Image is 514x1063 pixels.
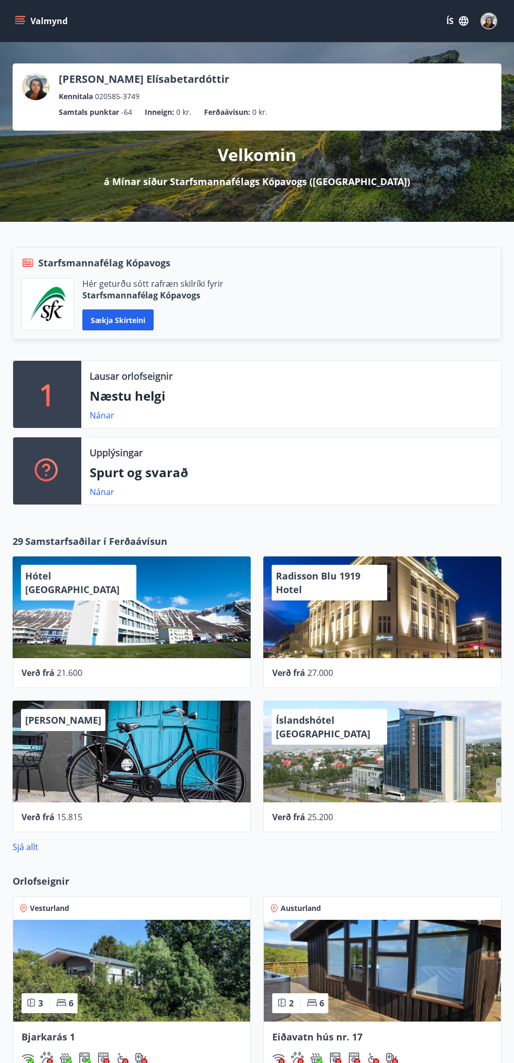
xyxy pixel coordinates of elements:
p: Velkomin [218,143,296,166]
img: Paella dish [264,920,501,1022]
span: 27.000 [307,667,333,679]
p: Lausar orlofseignir [90,369,173,383]
button: ÍS [441,12,474,30]
button: menu [13,12,72,30]
span: 6 [69,997,73,1009]
span: 0 kr. [252,106,267,118]
span: Hótel [GEOGRAPHIC_DATA] [25,570,120,596]
span: 21.600 [57,667,82,679]
p: [PERSON_NAME] Elísabetardóttir [59,72,229,87]
a: Nánar [90,410,114,421]
p: 1 [39,374,56,414]
img: y8378ccwZk0nOuhxyObClIfcmptBXsXuveCrAxPv.jpg [481,14,496,28]
span: 0 kr. [176,106,191,118]
p: Ferðaávísun : [204,106,250,118]
span: Íslandshótel [GEOGRAPHIC_DATA] [276,714,370,740]
span: Radisson Blu 1919 Hotel [276,570,360,596]
a: Nánar [90,486,114,498]
span: Verð frá [22,811,55,823]
span: 29 [13,534,23,548]
p: Starfsmannafélag Kópavogs [82,289,223,301]
span: 6 [319,997,324,1009]
span: 020585-3749 [95,91,140,102]
span: [PERSON_NAME] [25,714,101,726]
a: Sjá allt [13,841,38,853]
span: Verð frá [272,667,305,679]
span: Samstarfsaðilar í Ferðaávísun [25,534,167,548]
button: Sækja skírteini [82,309,154,330]
p: Hér geturðu sótt rafræn skilríki fyrir [82,278,223,289]
p: Næstu helgi [90,387,492,405]
p: Samtals punktar [59,106,119,118]
span: 25.200 [307,811,333,823]
img: Paella dish [13,920,250,1022]
span: Verð frá [22,667,55,679]
img: x5MjQkxwhnYn6YREZUTEa9Q4KsBUeQdWGts9Dj4O.png [30,287,66,321]
span: Vesturland [30,903,69,914]
span: 3 [38,997,43,1009]
span: Austurland [281,903,321,914]
p: Inneign : [145,106,174,118]
span: Orlofseignir [13,874,69,888]
p: á Mínar síður Starfsmannafélags Kópavogs ([GEOGRAPHIC_DATA]) [104,175,410,188]
img: y8378ccwZk0nOuhxyObClIfcmptBXsXuveCrAxPv.jpg [22,73,49,100]
span: Bjarkarás 1 [22,1030,75,1043]
span: 15.815 [57,811,82,823]
p: Spurt og svarað [90,464,492,481]
p: Upplýsingar [90,446,143,459]
span: Verð frá [272,811,305,823]
span: Eiðavatn hús nr. 17 [272,1030,362,1043]
span: -64 [121,106,132,118]
span: 2 [289,997,294,1009]
span: Starfsmannafélag Kópavogs [38,256,170,270]
p: Kennitala [59,91,93,102]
